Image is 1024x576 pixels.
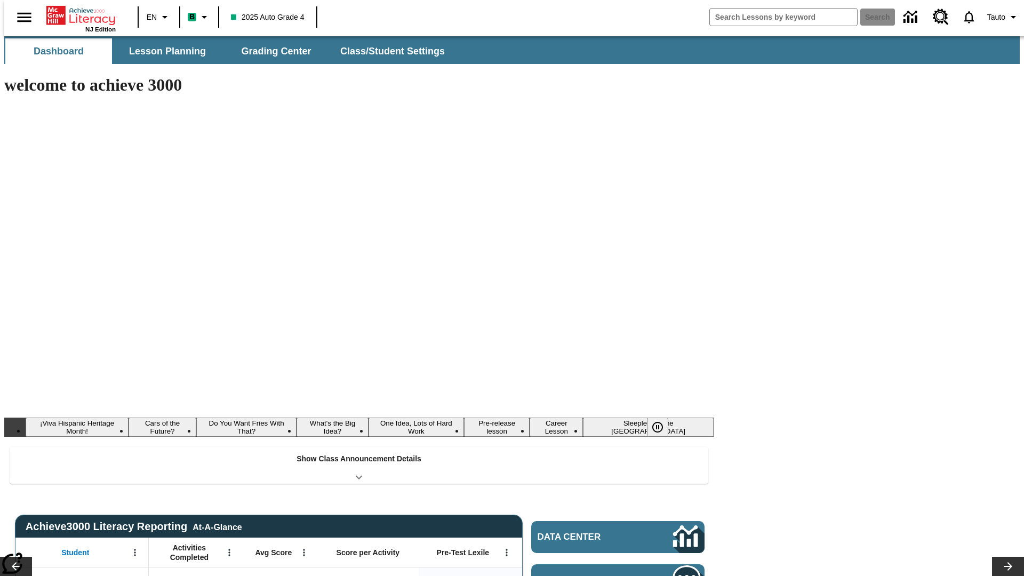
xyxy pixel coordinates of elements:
span: Student [61,548,89,557]
button: Dashboard [5,38,112,64]
button: Grading Center [223,38,330,64]
span: Achieve3000 Literacy Reporting [26,521,242,533]
button: Language: EN, Select a language [142,7,176,27]
button: Open Menu [221,545,237,561]
button: Lesson carousel, Next [992,557,1024,576]
span: NJ Edition [85,26,116,33]
button: Boost Class color is mint green. Change class color [183,7,215,27]
button: Slide 5 One Idea, Lots of Hard Work [369,418,465,437]
button: Open Menu [296,545,312,561]
h1: welcome to achieve 3000 [4,75,714,95]
button: Open Menu [499,545,515,561]
span: Dashboard [34,45,84,58]
div: At-A-Glance [193,521,242,532]
span: EN [147,12,157,23]
button: Pause [647,418,668,437]
a: Data Center [531,521,705,553]
button: Slide 3 Do You Want Fries With That? [196,418,297,437]
button: Slide 1 ¡Viva Hispanic Heritage Month! [26,418,129,437]
a: Home [46,5,116,26]
button: Slide 8 Sleepless in the Animal Kingdom [583,418,714,437]
a: Notifications [955,3,983,31]
input: search field [710,9,857,26]
div: SubNavbar [4,38,454,64]
div: Show Class Announcement Details [10,447,708,484]
button: Slide 2 Cars of the Future? [129,418,196,437]
button: Open Menu [127,545,143,561]
button: Slide 4 What's the Big Idea? [297,418,368,437]
button: Slide 7 Career Lesson [530,418,583,437]
div: SubNavbar [4,36,1020,64]
span: Class/Student Settings [340,45,445,58]
span: Avg Score [255,548,292,557]
span: Score per Activity [337,548,400,557]
span: Tauto [987,12,1005,23]
span: Data Center [538,532,637,542]
button: Lesson Planning [114,38,221,64]
span: Lesson Planning [129,45,206,58]
span: 2025 Auto Grade 4 [231,12,305,23]
p: Show Class Announcement Details [297,453,421,465]
span: B [189,10,195,23]
span: Grading Center [241,45,311,58]
span: Activities Completed [154,543,225,562]
span: Pre-Test Lexile [437,548,490,557]
div: Pause [647,418,679,437]
button: Profile/Settings [983,7,1024,27]
a: Resource Center, Will open in new tab [926,3,955,31]
a: Data Center [897,3,926,32]
button: Open side menu [9,2,40,33]
button: Slide 6 Pre-release lesson [464,418,530,437]
button: Class/Student Settings [332,38,453,64]
div: Home [46,4,116,33]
